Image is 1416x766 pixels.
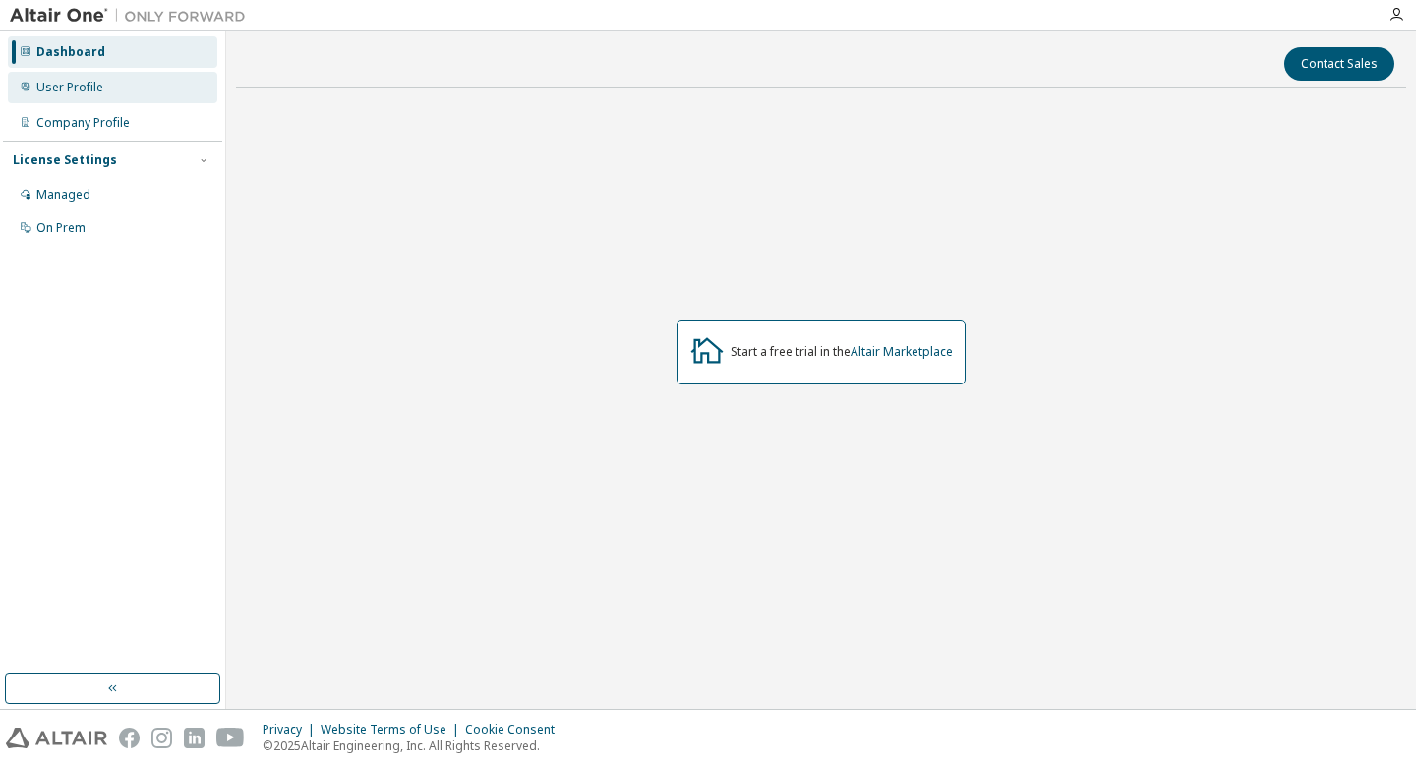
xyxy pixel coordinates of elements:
img: altair_logo.svg [6,728,107,748]
img: linkedin.svg [184,728,205,748]
div: Dashboard [36,44,105,60]
button: Contact Sales [1284,47,1394,81]
div: Website Terms of Use [321,722,465,737]
img: Altair One [10,6,256,26]
img: instagram.svg [151,728,172,748]
img: facebook.svg [119,728,140,748]
div: User Profile [36,80,103,95]
p: © 2025 Altair Engineering, Inc. All Rights Reserved. [263,737,566,754]
div: On Prem [36,220,86,236]
div: Company Profile [36,115,130,131]
div: Cookie Consent [465,722,566,737]
div: Managed [36,187,90,203]
a: Altair Marketplace [851,343,953,360]
img: youtube.svg [216,728,245,748]
div: License Settings [13,152,117,168]
div: Start a free trial in the [731,344,953,360]
div: Privacy [263,722,321,737]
